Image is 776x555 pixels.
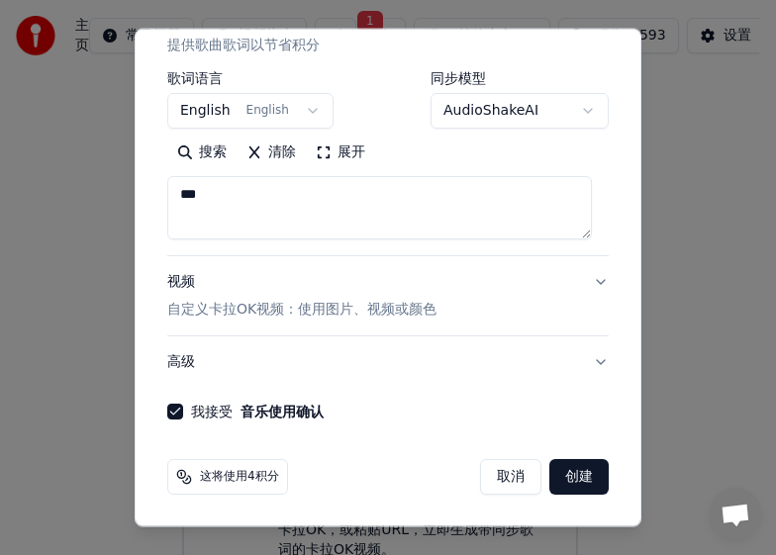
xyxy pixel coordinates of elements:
[167,256,609,335] button: 视频自定义卡拉OK视频：使用图片、视频或颜色
[167,300,436,320] p: 自定义卡拉OK视频：使用图片、视频或颜色
[167,36,320,55] p: 提供歌曲歌词以节省积分
[431,71,609,85] label: 同步模型
[167,71,609,255] div: 歌词提供歌曲歌词以节省积分
[200,469,279,485] span: 这将使用4积分
[549,459,609,495] button: 创建
[191,405,324,418] label: 我接受
[167,71,334,85] label: 歌词语言
[167,137,237,168] button: 搜索
[167,272,436,320] div: 视频
[241,405,324,418] button: 我接受
[237,137,306,168] button: 清除
[167,336,609,388] button: 高级
[480,459,541,495] button: 取消
[306,137,375,168] button: 展开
